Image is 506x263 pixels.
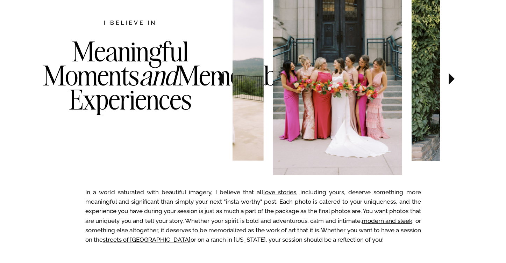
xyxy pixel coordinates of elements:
[263,189,296,196] a: love stories
[103,236,191,243] a: streets of [GEOGRAPHIC_DATA]
[43,39,218,140] h3: Meaningful Moments Memorable Experiences
[85,188,421,248] p: In a world saturated with beautiful imagery, I believe that all , including yours, deserve someth...
[67,19,194,28] h2: I believe in
[362,217,412,224] a: modern and sleek
[139,58,177,92] i: and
